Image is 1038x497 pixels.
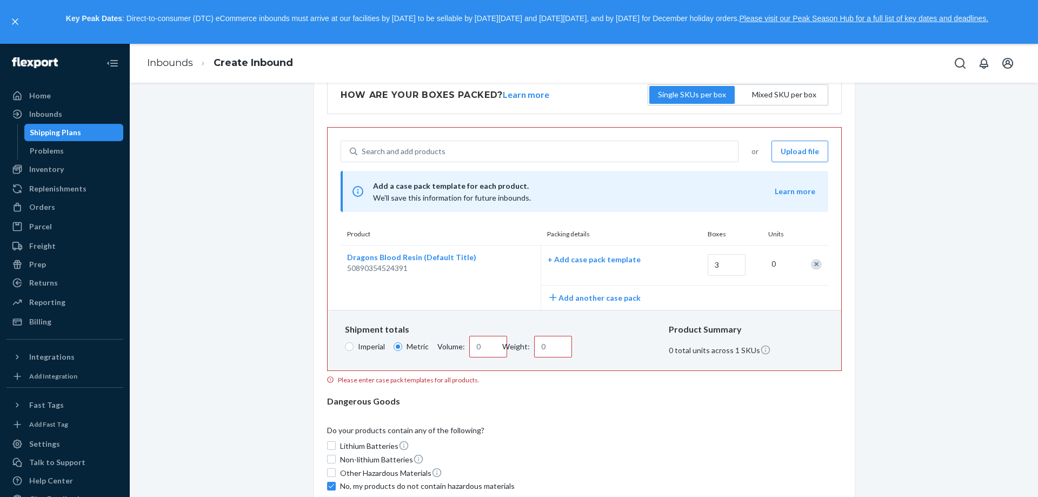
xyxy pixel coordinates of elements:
[6,418,123,431] a: Add Fast Tag
[29,202,55,213] div: Orders
[358,341,385,352] span: Imperial
[437,341,465,352] span: Volume:
[102,52,123,74] button: Close Navigation
[30,127,81,138] div: Shipping Plans
[6,105,123,123] a: Inbounds
[327,468,336,477] input: Other Hazardous Materials
[6,274,123,291] a: Returns
[6,294,123,311] a: Reporting
[394,342,402,351] input: Metric
[6,348,123,366] button: Integrations
[6,180,123,197] a: Replenishments
[669,323,828,336] span: Product Summary
[765,252,793,276] div: 0
[6,256,123,273] a: Prep
[669,344,828,356] p: 0 total units across 1 SKUs
[29,277,58,288] div: Returns
[12,57,58,68] img: Flexport logo
[811,259,822,270] div: Remove Item
[775,186,815,197] button: Learn more
[341,88,549,102] h4: How are your boxes packed?
[29,352,75,362] div: Integrations
[10,16,21,27] button: close,
[347,252,476,263] div: Dragons Blood Resin (Default Title)
[147,57,193,69] a: Inbounds
[29,400,64,410] div: Fast Tags
[29,183,86,194] div: Replenishments
[327,482,336,491] input: No, my products do not contain hazardous materials
[340,454,515,465] span: Non-lithium Batteries
[6,435,123,453] a: Settings
[973,52,995,74] button: Open notifications
[340,481,515,492] span: No, my products do not contain hazardous materials
[327,425,484,440] span: Do your products contain any of the following?
[739,14,988,23] a: Please visit our Peak Season Hub for a full list of key dates and deadlines.
[340,440,515,452] span: Lithium Batteries
[708,254,746,276] input: 0
[29,259,46,270] div: Prep
[29,439,60,449] div: Settings
[340,467,515,479] span: Other Hazardous Materials
[29,372,77,381] div: Add Integration
[29,297,65,308] div: Reporting
[29,420,68,429] div: Add Fast Tag
[407,341,429,352] span: Metric
[997,52,1019,74] button: Open account menu
[347,252,476,274] button: Dragons Blood Resin (Default Title)50890354524391
[6,87,123,104] a: Home
[656,87,728,102] div: Single SKUs per box
[214,57,293,69] a: Create Inbound
[345,324,409,334] span: Shipment totals
[6,396,123,414] button: Fast Tags
[29,221,52,232] div: Parcel
[6,313,123,330] a: Billing
[469,336,507,357] input: Volume:
[362,146,445,157] div: Search and add products
[6,161,123,178] a: Inventory
[138,47,302,79] ol: breadcrumbs
[24,142,124,160] a: Problems
[29,475,73,486] div: Help Center
[29,90,51,101] div: Home
[347,263,476,274] div: 50890354524391
[327,455,336,463] input: Non-lithium Batteries
[373,180,775,193] span: Add a case pack template for each product.
[29,316,51,327] div: Billing
[548,254,686,265] p: + Add case pack template
[341,229,532,241] div: Product
[6,454,123,471] button: Talk to Support
[6,218,123,235] a: Parcel
[345,342,354,351] input: Imperial
[949,52,971,74] button: Open Search Box
[29,457,85,468] div: Talk to Support
[24,124,124,141] a: Shipping Plans
[502,341,530,352] span: Weight:
[6,237,123,255] a: Freight
[30,145,64,156] div: Problems
[534,336,572,357] input: Weight:
[327,441,336,450] input: Lithium Batteries
[701,229,753,241] div: Boxes
[24,8,46,17] span: Chat
[771,141,828,162] button: Upload file
[6,472,123,489] a: Help Center
[29,109,62,120] div: Inbounds
[29,241,56,251] div: Freight
[66,14,122,23] strong: Key Peak Dates
[762,229,791,241] div: Units
[6,198,123,216] a: Orders
[548,292,641,303] button: Add another case pack
[338,375,480,385] p: Please enter case pack templates for all products.
[26,10,1028,28] p: : Direct-to-consumer (DTC) eCommerce inbounds must arrive at our facilities by [DATE] to be sella...
[327,395,842,408] div: Dangerous Goods
[751,146,758,157] span: or
[541,229,686,241] div: Packing details
[750,87,819,102] div: Mixed SKU per box
[29,164,64,175] div: Inventory
[373,193,531,202] span: We'll save this information for future inbounds.
[503,88,549,101] button: Learn more
[6,370,123,383] a: Add Integration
